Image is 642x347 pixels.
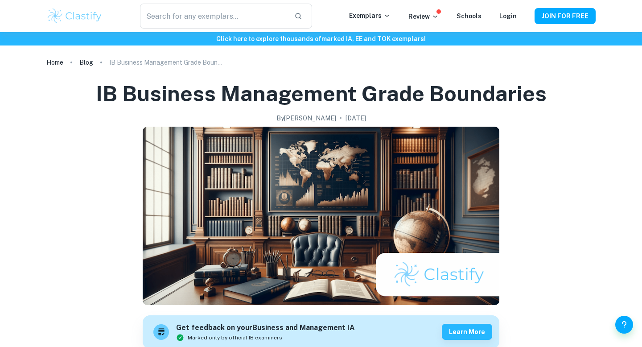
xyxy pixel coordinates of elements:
[457,12,481,20] a: Schools
[109,58,225,67] p: IB Business Management Grade Boundaries
[143,127,499,305] img: IB Business Management Grade Boundaries cover image
[276,113,336,123] h2: By [PERSON_NAME]
[346,113,366,123] h2: [DATE]
[79,56,93,69] a: Blog
[96,79,547,108] h1: IB Business Management Grade Boundaries
[46,7,103,25] img: Clastify logo
[442,324,492,340] button: Learn more
[340,113,342,123] p: •
[615,316,633,334] button: Help and Feedback
[408,12,439,21] p: Review
[188,334,282,342] span: Marked only by official IB examiners
[140,4,287,29] input: Search for any exemplars...
[349,11,391,21] p: Exemplars
[535,8,596,24] button: JOIN FOR FREE
[499,12,517,20] a: Login
[46,56,63,69] a: Home
[2,34,640,44] h6: Click here to explore thousands of marked IA, EE and TOK exemplars !
[176,322,355,334] h6: Get feedback on your Business and Management IA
